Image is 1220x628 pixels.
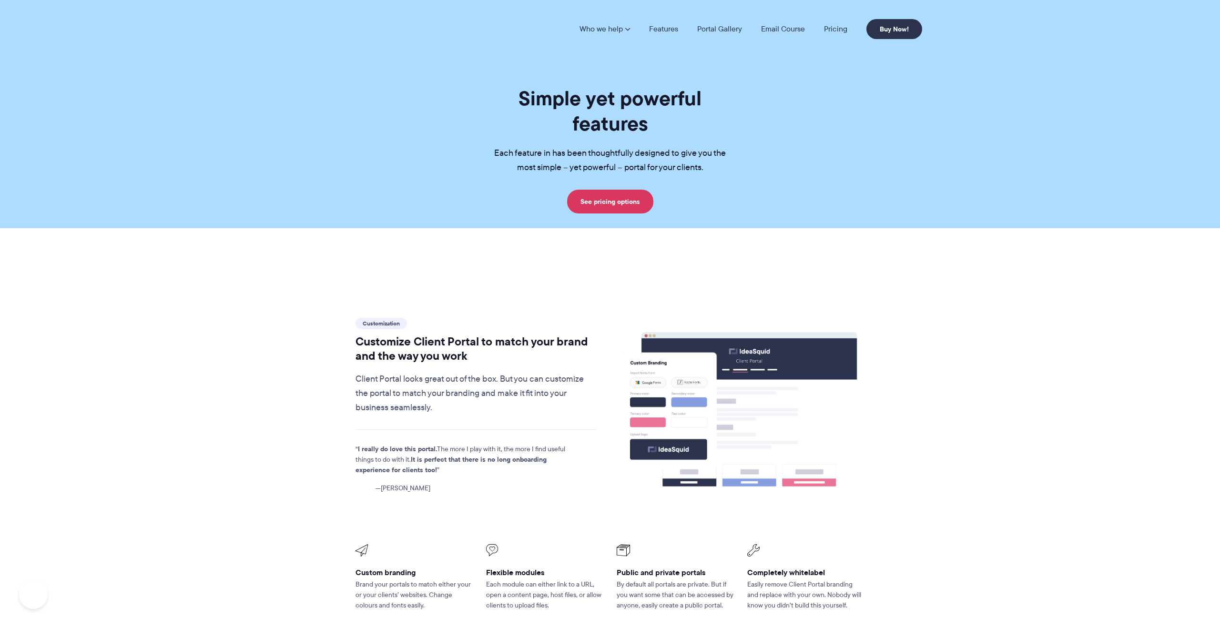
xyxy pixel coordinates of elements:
a: Buy Now! [866,19,922,39]
h3: Completely whitelabel [747,567,864,577]
p: Each feature in has been thoughtfully designed to give you the most simple – yet powerful – porta... [479,146,741,175]
p: Brand your portals to match either your or your clients’ websites. Change colours and fonts easily. [356,579,473,611]
span: [PERSON_NAME] [376,483,430,494]
strong: It is perfect that there is no long onboarding experience for clients too! [356,454,547,475]
h3: Public and private portals [617,567,734,577]
a: Pricing [824,25,847,33]
a: Who we help [579,25,630,33]
p: Each module can either link to a URL, open a content page, host files, or allow clients to upload... [486,579,603,611]
h2: Customize Client Portal to match your brand and the way you work [356,334,596,363]
a: Features [649,25,678,33]
h3: Flexible modules [486,567,603,577]
p: By default all portals are private. But if you want some that can be accessed by anyone, easily c... [617,579,734,611]
p: Client Portal looks great out of the box. But you can customize the portal to match your branding... [356,372,596,415]
iframe: Toggle Customer Support [19,580,48,609]
a: Email Course [761,25,805,33]
a: See pricing options [567,190,653,213]
span: Customization [356,318,407,329]
a: Portal Gallery [697,25,742,33]
strong: I really do love this portal. [358,444,437,454]
h1: Simple yet powerful features [479,86,741,136]
p: Easily remove Client Portal branding and replace with your own. Nobody will know you didn’t build... [747,579,864,611]
p: The more I play with it, the more I find useful things to do with it. [356,444,579,476]
h3: Custom branding [356,567,473,577]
